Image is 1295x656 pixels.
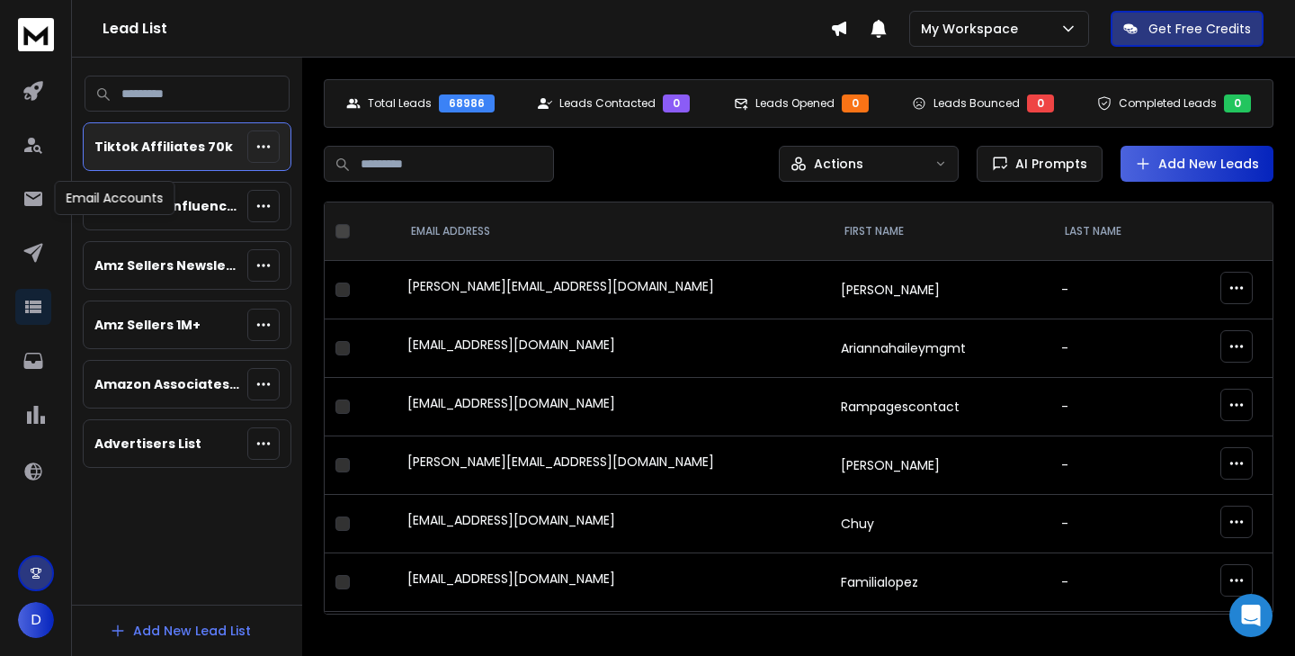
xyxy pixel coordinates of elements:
th: FIRST NAME [830,202,1049,261]
td: - [1050,261,1164,319]
button: AI Prompts [977,146,1103,182]
td: - [1050,378,1164,436]
p: Amz Sellers Newsletter DB [94,256,240,274]
img: logo [18,18,54,51]
button: Get Free Credits [1111,11,1264,47]
th: EMAIL ADDRESS [397,202,830,261]
p: Leads Bounced [933,96,1020,111]
div: [EMAIL_ADDRESS][DOMAIN_NAME] [407,336,819,361]
p: Get Free Credits [1148,20,1251,38]
div: [EMAIL_ADDRESS][DOMAIN_NAME] [407,570,819,595]
p: Leads Opened [755,96,835,111]
p: Tiktok Affiliates 70k [94,138,233,156]
td: - [1050,495,1164,553]
td: - [1050,436,1164,495]
div: [PERSON_NAME][EMAIL_ADDRESS][DOMAIN_NAME] [407,453,819,478]
td: - [1050,319,1164,378]
p: Total Leads [368,96,432,111]
button: Add New Leads [1121,146,1273,182]
p: Advertisers List [94,435,201,453]
div: 68986 [439,94,495,112]
p: Actions [814,155,863,173]
th: LAST NAME [1050,202,1164,261]
div: 0 [1224,94,1251,112]
div: Email Accounts [55,181,175,215]
div: 0 [1027,94,1054,112]
p: Amz Sellers 1M+ [94,316,201,334]
div: 0 [842,94,869,112]
a: Add New Leads [1135,155,1259,173]
div: Open Intercom Messenger [1229,594,1273,637]
div: 0 [663,94,690,112]
div: [EMAIL_ADDRESS][DOMAIN_NAME] [407,511,819,536]
p: Completed Leads [1119,96,1217,111]
span: AI Prompts [1008,155,1087,173]
td: Familialopez [830,553,1049,612]
td: [PERSON_NAME] [830,261,1049,319]
td: Rampagescontact [830,378,1049,436]
td: - [1050,553,1164,612]
td: [PERSON_NAME] [830,436,1049,495]
button: D [18,602,54,638]
h1: Lead List [103,18,830,40]
td: Ariannahaileymgmt [830,319,1049,378]
p: Amazon Associates 45k [94,375,240,393]
div: [PERSON_NAME][EMAIL_ADDRESS][DOMAIN_NAME] [407,277,819,302]
div: [EMAIL_ADDRESS][DOMAIN_NAME] [407,394,819,419]
p: Leads Contacted [559,96,656,111]
td: Chuy [830,495,1049,553]
button: Add New Lead List [95,613,265,649]
p: My Workspace [921,20,1025,38]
